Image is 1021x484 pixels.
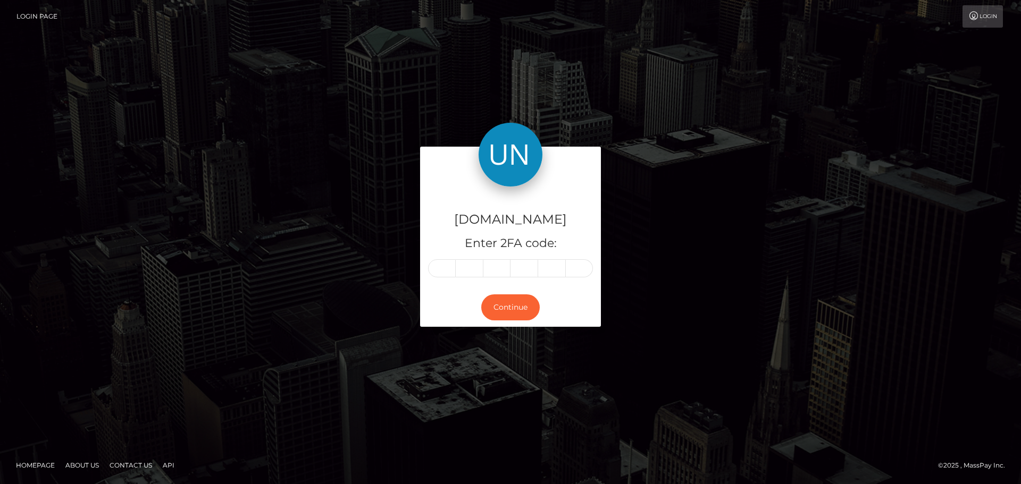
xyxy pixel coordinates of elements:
[428,210,593,229] h4: [DOMAIN_NAME]
[938,460,1013,471] div: © 2025 , MassPay Inc.
[12,457,59,473] a: Homepage
[481,294,540,320] button: Continue
[963,5,1003,28] a: Login
[479,123,542,186] img: Unlockt.me
[158,457,179,473] a: API
[16,5,57,28] a: Login Page
[105,457,156,473] a: Contact Us
[61,457,103,473] a: About Us
[428,235,593,252] h5: Enter 2FA code:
